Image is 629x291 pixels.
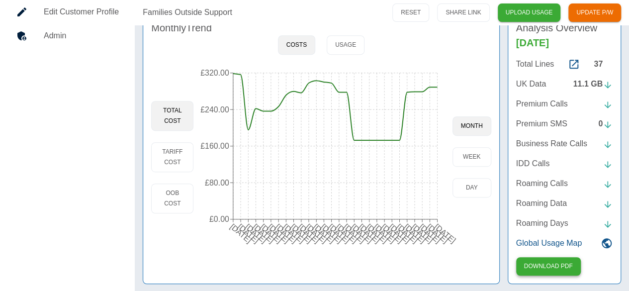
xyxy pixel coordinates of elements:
a: Global Usage Map [516,237,613,249]
tspan: [DATE] [425,222,449,244]
tspan: [DATE] [274,222,298,244]
tspan: [DATE] [335,222,359,244]
h4: Analysis Overview [516,20,613,50]
a: UPLOAD USAGE [498,3,561,22]
h5: Edit Customer Profile [44,6,119,18]
tspan: [DATE] [418,222,442,244]
tspan: [DATE] [312,222,336,244]
button: Costs [278,35,315,55]
tspan: £320.00 [200,69,229,77]
button: Click here to download the most recent invoice. If the current month’s invoice is unavailable, th... [516,257,581,276]
a: Roaming Data [516,197,613,209]
p: UK Data [516,78,546,90]
h4: Monthly Trend [151,20,212,35]
tspan: [DATE] [229,222,253,244]
button: day [452,178,491,197]
tspan: [DATE] [342,222,366,244]
tspan: [DATE] [387,222,412,244]
button: OOB Cost [151,184,193,213]
tspan: [DATE] [236,222,261,244]
tspan: [DATE] [289,222,313,244]
tspan: [DATE] [304,222,329,244]
a: UK Data11.1 GB [516,78,613,90]
p: Roaming Data [516,197,567,209]
tspan: £0.00 [209,215,229,223]
p: Roaming Days [516,217,568,229]
p: Business Rate Calls [516,138,587,150]
tspan: [DATE] [267,222,291,244]
tspan: [DATE] [357,222,381,244]
a: Premium Calls [516,98,613,110]
tspan: [DATE] [251,222,275,244]
p: Roaming Calls [516,178,568,190]
div: 37 [594,58,613,70]
tspan: [DATE] [259,222,283,244]
tspan: £160.00 [200,142,229,150]
a: Business Rate Calls [516,138,613,150]
h5: Admin [44,30,119,42]
a: IDD Calls [516,158,613,170]
a: Families Outside Support [143,6,232,18]
p: Premium SMS [516,118,567,130]
tspan: [DATE] [372,222,397,244]
a: Admin [8,24,127,48]
div: 0 [598,118,613,130]
tspan: [DATE] [297,222,321,244]
button: Usage [327,35,364,55]
tspan: [DATE] [365,222,389,244]
button: SHARE LINK [437,3,489,22]
button: UPDATE P/W [568,3,621,22]
a: Roaming Calls [516,178,613,190]
p: Premium Calls [516,98,568,110]
tspan: [DATE] [410,222,435,244]
button: week [452,147,491,167]
span: [DATE] [516,37,549,48]
button: RESET [392,3,429,22]
tspan: [DATE] [395,222,419,244]
tspan: [DATE] [327,222,352,244]
a: Premium SMS0 [516,118,613,130]
p: IDD Calls [516,158,550,170]
p: Total Lines [516,58,554,70]
div: 11.1 GB [573,78,613,90]
tspan: £240.00 [200,105,229,113]
button: Total Cost [151,101,193,131]
tspan: [DATE] [281,222,306,244]
button: Tariff Cost [151,142,193,172]
p: Global Usage Map [516,237,582,249]
tspan: [DATE] [433,222,457,244]
tspan: [DATE] [244,222,268,244]
button: month [452,116,491,136]
tspan: [DATE] [403,222,427,244]
a: Roaming Days [516,217,613,229]
a: Total Lines37 [516,58,613,70]
tspan: £80.00 [205,178,229,187]
tspan: [DATE] [350,222,374,244]
tspan: [DATE] [380,222,404,244]
tspan: [DATE] [319,222,344,244]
